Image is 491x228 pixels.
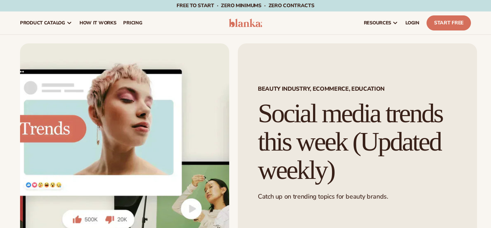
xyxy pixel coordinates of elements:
[177,2,314,9] span: Free to start · ZERO minimums · ZERO contracts
[258,99,457,184] h1: Social media trends this week (Updated weekly)
[364,20,391,26] span: resources
[405,20,419,26] span: LOGIN
[427,15,471,30] a: Start Free
[16,11,76,34] a: product catalog
[20,20,65,26] span: product catalog
[258,192,388,201] span: Catch up on trending topics for beauty brands.
[258,86,457,92] span: Beauty Industry, Ecommerce, Education
[120,11,146,34] a: pricing
[402,11,423,34] a: LOGIN
[229,19,263,27] img: logo
[80,20,116,26] span: How It Works
[360,11,402,34] a: resources
[76,11,120,34] a: How It Works
[123,20,142,26] span: pricing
